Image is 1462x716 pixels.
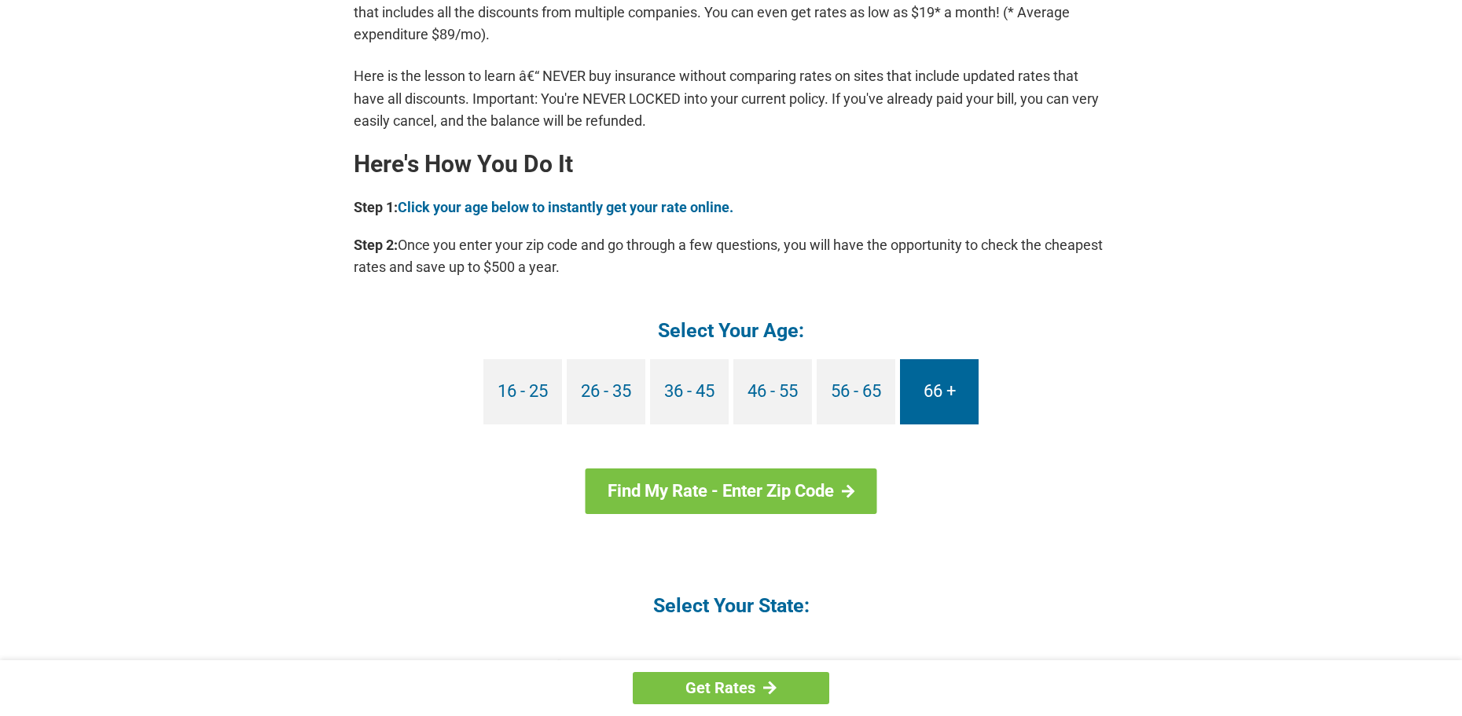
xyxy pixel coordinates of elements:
b: Step 2: [354,237,398,253]
h4: Select Your Age: [354,318,1108,343]
a: 56 - 65 [817,359,895,424]
a: 46 - 55 [733,359,812,424]
a: 26 - 35 [567,359,645,424]
a: Find My Rate - Enter Zip Code [586,468,877,514]
p: Once you enter your zip code and go through a few questions, you will have the opportunity to che... [354,234,1108,278]
a: Get Rates [633,672,829,704]
h2: Here's How You Do It [354,152,1108,177]
b: Step 1: [354,199,398,215]
a: 36 - 45 [650,359,729,424]
h4: Select Your State: [354,593,1108,619]
p: Here is the lesson to learn â€“ NEVER buy insurance without comparing rates on sites that include... [354,65,1108,131]
a: 66 + [900,359,979,424]
a: Click your age below to instantly get your rate online. [398,199,733,215]
a: 16 - 25 [483,359,562,424]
